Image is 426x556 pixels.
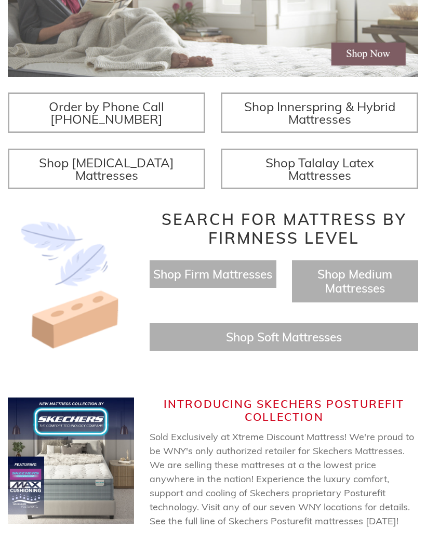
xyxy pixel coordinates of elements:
[39,155,174,183] span: Shop [MEDICAL_DATA] Mattresses
[49,99,164,127] span: Order by Phone Call [PHONE_NUMBER]
[265,155,374,183] span: Shop Talalay Latex Mattresses
[164,398,404,424] span: Introducing Skechers Posturefit Collection
[8,149,205,190] a: Shop [MEDICAL_DATA] Mattresses
[244,99,395,127] span: Shop Innerspring & Hybrid Mattresses
[153,267,272,282] a: Shop Firm Mattresses
[8,210,134,362] img: Image-of-brick- and-feather-representing-firm-and-soft-feel
[226,330,342,345] a: Shop Soft Mattresses
[8,398,134,524] img: Skechers Web Banner (750 x 750 px) (2).jpg__PID:de10003e-3404-460f-8276-e05f03caa093
[317,267,392,296] a: Shop Medium Mattresses
[162,210,407,248] span: Search for Mattress by Firmness Level
[221,149,418,190] a: Shop Talalay Latex Mattresses
[150,431,414,555] span: Sold Exclusively at Xtreme Discount Mattress! We're proud to be WNY's only authorized retailer fo...
[221,93,418,134] a: Shop Innerspring & Hybrid Mattresses
[8,93,205,134] a: Order by Phone Call [PHONE_NUMBER]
